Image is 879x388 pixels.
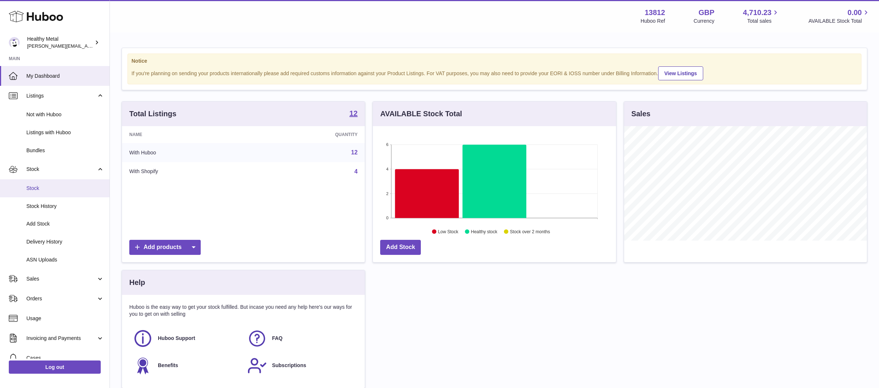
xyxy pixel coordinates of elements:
[131,65,857,80] div: If you're planning on sending your products internationally please add required customs informati...
[129,240,201,255] a: Add products
[26,256,104,263] span: ASN Uploads
[698,8,714,18] strong: GBP
[26,220,104,227] span: Add Stock
[471,229,498,234] text: Healthy stock
[631,109,650,119] h3: Sales
[129,109,177,119] h3: Total Listings
[26,238,104,245] span: Delivery History
[253,126,365,143] th: Quantity
[386,216,389,220] text: 0
[122,143,253,162] td: With Huboo
[26,275,96,282] span: Sales
[158,335,195,342] span: Huboo Support
[438,229,459,234] text: Low Stock
[26,203,104,210] span: Stock History
[27,36,93,50] div: Healthy Metal
[645,8,665,18] strong: 13812
[26,111,104,118] span: Not with Huboo
[133,356,240,376] a: Benefits
[26,92,96,99] span: Listings
[247,356,354,376] a: Subscriptions
[129,304,357,318] p: Huboo is the easy way to get your stock fulfilled. But incase you need any help here's our ways f...
[26,166,96,173] span: Stock
[158,362,178,369] span: Benefits
[747,18,780,25] span: Total sales
[26,355,104,362] span: Cases
[808,18,870,25] span: AVAILABLE Stock Total
[26,295,96,302] span: Orders
[386,167,389,171] text: 4
[743,8,772,18] span: 4,710.23
[272,335,283,342] span: FAQ
[349,110,357,118] a: 12
[26,129,104,136] span: Listings with Huboo
[129,278,145,288] h3: Help
[641,18,665,25] div: Huboo Ref
[131,58,857,65] strong: Notice
[26,73,104,80] span: My Dashboard
[694,18,715,25] div: Currency
[122,126,253,143] th: Name
[386,191,389,196] text: 2
[133,329,240,348] a: Huboo Support
[743,8,780,25] a: 4,710.23 Total sales
[247,329,354,348] a: FAQ
[26,185,104,192] span: Stock
[9,37,20,48] img: jose@healthy-metal.com
[122,162,253,181] td: With Shopify
[27,43,147,49] span: [PERSON_NAME][EMAIL_ADDRESS][DOMAIN_NAME]
[9,360,101,374] a: Log out
[349,110,357,117] strong: 12
[658,66,703,80] a: View Listings
[26,315,104,322] span: Usage
[354,168,357,175] a: 4
[272,362,306,369] span: Subscriptions
[386,142,389,147] text: 6
[808,8,870,25] a: 0.00 AVAILABLE Stock Total
[510,229,550,234] text: Stock over 2 months
[26,335,96,342] span: Invoicing and Payments
[351,149,358,155] a: 12
[26,147,104,154] span: Bundles
[848,8,862,18] span: 0.00
[380,240,421,255] a: Add Stock
[380,109,462,119] h3: AVAILABLE Stock Total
